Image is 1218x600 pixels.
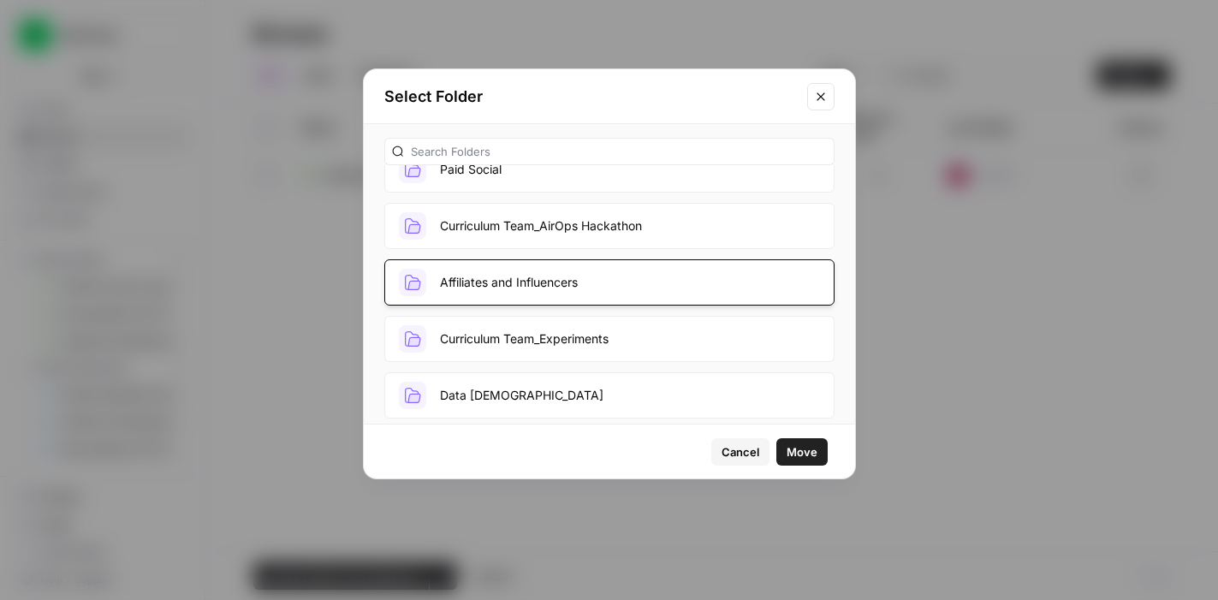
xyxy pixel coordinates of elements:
span: Move [787,443,817,460]
input: Search Folders [411,143,827,160]
button: Move [776,438,828,466]
button: Affiliates and Influencers [384,259,835,306]
span: Cancel [722,443,759,460]
h2: Select Folder [384,85,797,109]
button: Curriculum Team_Experiments [384,316,835,362]
button: Cancel [711,438,769,466]
button: Data [DEMOGRAPHIC_DATA] [384,372,835,419]
button: Paid Social [384,146,835,193]
button: Curriculum Team_AirOps Hackathon [384,203,835,249]
button: Close modal [807,83,835,110]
